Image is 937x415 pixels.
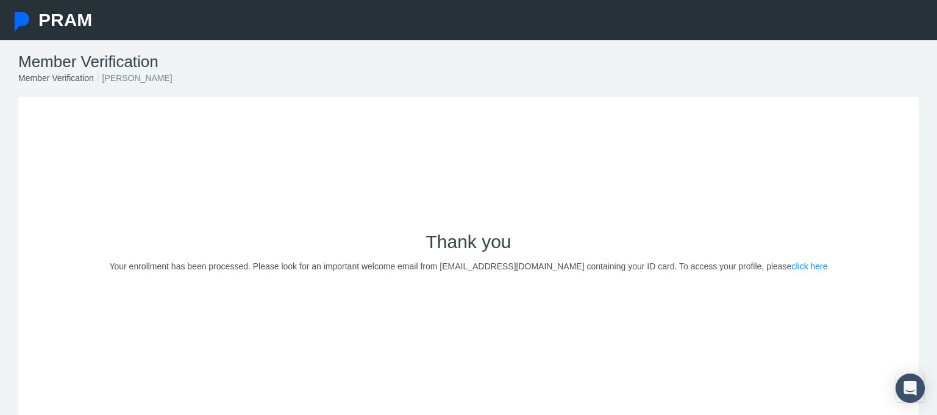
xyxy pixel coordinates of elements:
[12,12,32,32] img: Pram Partner
[18,52,919,71] h1: Member Verification
[38,10,92,30] span: PRAM
[30,231,907,253] h2: Thank you
[896,374,925,403] div: Open Intercom Messenger
[30,260,907,273] p: Your enrollment has been processed. Please look for an important welcome email from [EMAIL_ADDRES...
[791,261,827,271] a: click here
[18,71,94,85] li: Member Verification
[94,71,173,85] li: [PERSON_NAME]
